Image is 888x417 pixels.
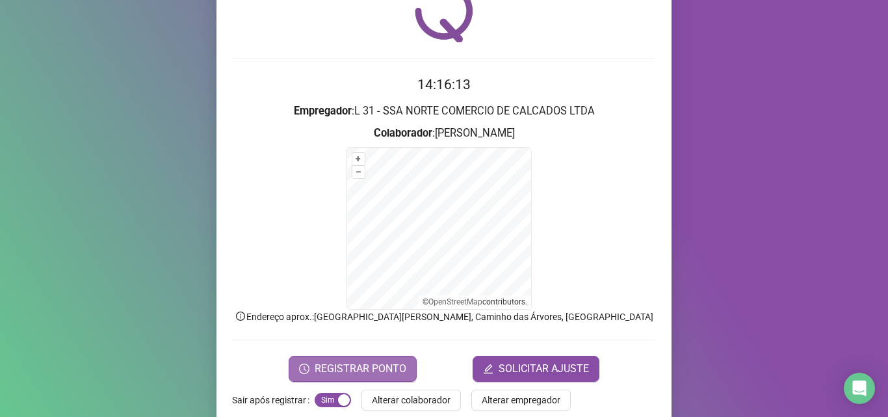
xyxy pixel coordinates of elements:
[232,125,656,142] h3: : [PERSON_NAME]
[299,364,309,374] span: clock-circle
[352,153,365,165] button: +
[844,373,875,404] div: Open Intercom Messenger
[473,356,599,382] button: editSOLICITAR AJUSTE
[352,166,365,178] button: –
[294,105,352,117] strong: Empregador
[235,310,246,322] span: info-circle
[471,390,571,410] button: Alterar empregador
[361,390,461,410] button: Alterar colaborador
[232,310,656,324] p: Endereço aprox. : [GEOGRAPHIC_DATA][PERSON_NAME], Caminho das Árvores, [GEOGRAPHIC_DATA]
[374,127,432,139] strong: Colaborador
[499,361,589,377] span: SOLICITAR AJUSTE
[372,393,451,407] span: Alterar colaborador
[483,364,493,374] span: edit
[423,297,527,306] li: © contributors.
[232,103,656,120] h3: : L 31 - SSA NORTE COMERCIO DE CALCADOS LTDA
[232,390,315,410] label: Sair após registrar
[315,361,406,377] span: REGISTRAR PONTO
[428,297,482,306] a: OpenStreetMap
[417,77,471,92] time: 14:16:13
[482,393,560,407] span: Alterar empregador
[289,356,417,382] button: REGISTRAR PONTO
